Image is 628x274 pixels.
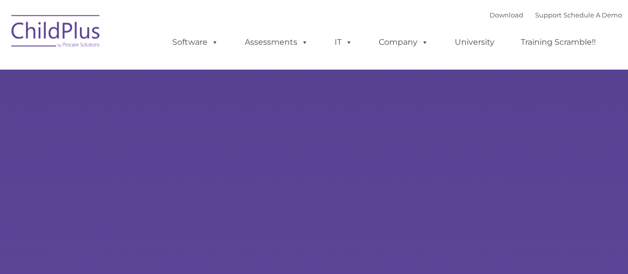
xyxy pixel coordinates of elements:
a: Support [535,11,561,19]
a: IT [325,32,362,52]
a: Company [369,32,438,52]
a: Schedule A Demo [563,11,622,19]
a: University [445,32,504,52]
a: Download [489,11,523,19]
a: Assessments [235,32,318,52]
img: ChildPlus by Procare Solutions [6,8,106,58]
font: | [489,11,622,19]
a: Training Scramble!! [511,32,606,52]
a: Software [162,32,228,52]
